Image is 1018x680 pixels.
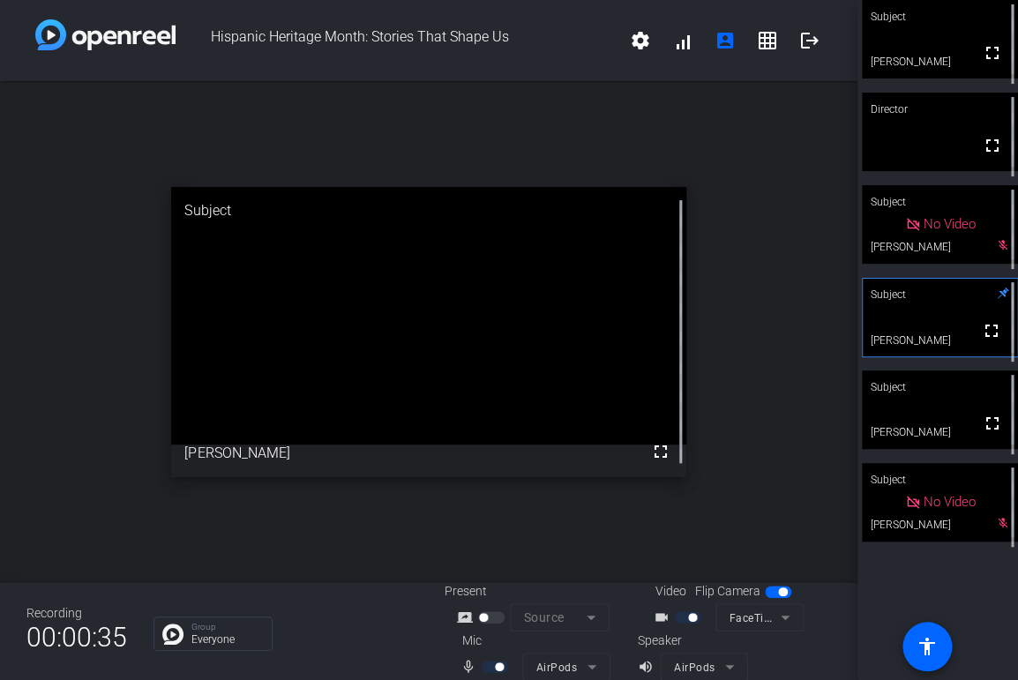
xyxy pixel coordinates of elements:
[35,19,176,50] img: white-gradient.svg
[982,135,1003,156] mat-icon: fullscreen
[460,656,482,677] mat-icon: mic_none
[924,216,976,232] span: No Video
[982,413,1003,434] mat-icon: fullscreen
[26,616,127,659] span: 00:00:35
[799,30,820,51] mat-icon: logout
[757,30,778,51] mat-icon: grid_on
[862,463,1018,497] div: Subject
[445,582,621,601] div: Present
[26,604,127,623] div: Recording
[695,582,760,601] span: Flip Camera
[191,623,263,631] p: Group
[654,607,675,628] mat-icon: videocam_outline
[924,494,976,510] span: No Video
[457,607,478,628] mat-icon: screen_share_outline
[171,187,685,235] div: Subject
[638,631,744,650] div: Speaker
[655,582,686,601] span: Video
[176,19,619,62] span: Hispanic Heritage Month: Stories That Shape Us
[162,624,183,645] img: Chat Icon
[650,441,671,462] mat-icon: fullscreen
[917,636,938,657] mat-icon: accessibility
[982,42,1003,64] mat-icon: fullscreen
[862,93,1018,126] div: Director
[862,278,1018,311] div: Subject
[862,370,1018,404] div: Subject
[445,631,621,650] div: Mic
[862,185,1018,219] div: Subject
[715,30,736,51] mat-icon: account_box
[630,30,651,51] mat-icon: settings
[191,634,263,645] p: Everyone
[981,320,1002,341] mat-icon: fullscreen
[662,19,704,62] button: signal_cellular_alt
[638,656,659,677] mat-icon: volume_up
